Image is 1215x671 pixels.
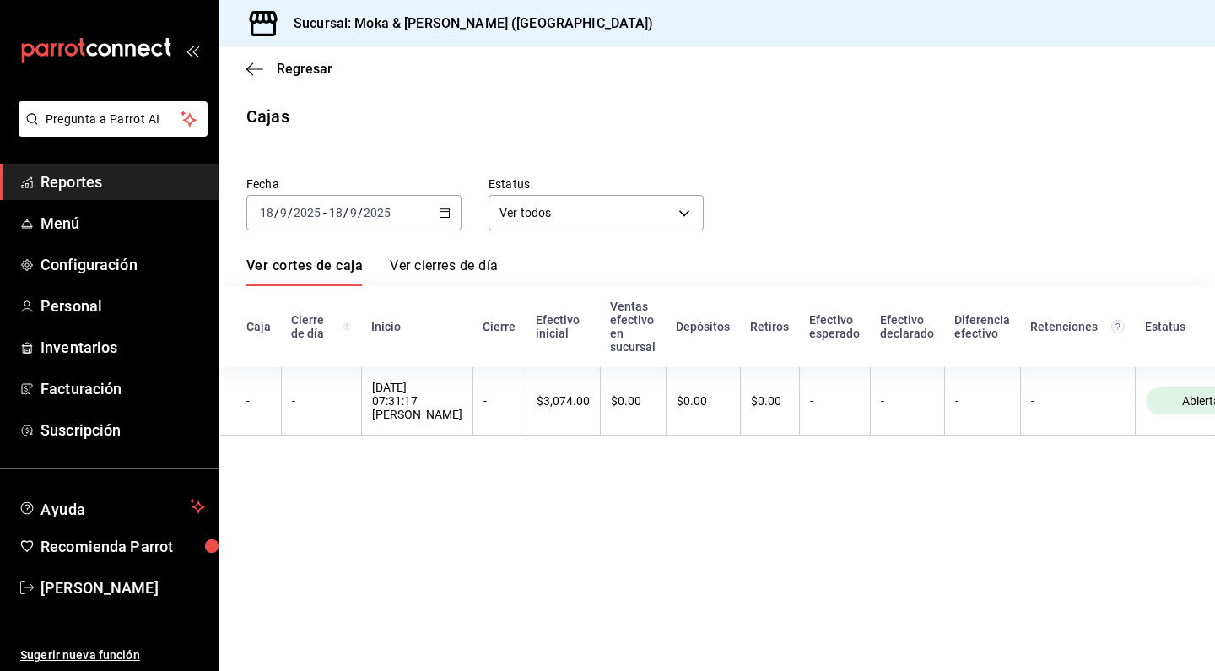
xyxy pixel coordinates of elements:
label: Estatus [489,178,704,190]
input: -- [328,206,343,219]
div: Cierre [483,320,516,333]
span: Menú [40,212,205,235]
span: / [288,206,293,219]
div: - [483,394,516,408]
a: Pregunta a Parrot AI [12,122,208,140]
input: ---- [293,206,321,219]
div: Cierre de día [291,313,351,340]
svg: El número de cierre de día es consecutivo y consolida todos los cortes de caja previos en un únic... [343,320,351,333]
div: [DATE] 07:31:17 [PERSON_NAME] [372,381,462,421]
div: Inicio [371,320,462,333]
div: Efectivo esperado [809,313,860,340]
div: Ver todos [489,195,704,230]
div: Retiros [750,320,789,333]
span: - [323,206,327,219]
div: - [292,394,351,408]
div: Efectivo inicial [536,313,590,340]
a: Ver cortes de caja [246,257,363,286]
div: Retenciones [1030,320,1125,333]
span: Recomienda Parrot [40,535,205,558]
span: [PERSON_NAME] [40,576,205,599]
div: - [955,394,1010,408]
div: Diferencia efectivo [954,313,1010,340]
div: $0.00 [751,394,789,408]
input: -- [259,206,274,219]
h3: Sucursal: Moka & [PERSON_NAME] ([GEOGRAPHIC_DATA]) [280,14,654,34]
div: - [246,394,271,408]
span: Ayuda [40,496,183,517]
a: Ver cierres de día [390,257,498,286]
div: navigation tabs [246,257,498,286]
label: Fecha [246,178,462,190]
span: Pregunta a Parrot AI [46,111,181,128]
span: Reportes [40,170,205,193]
input: -- [349,206,358,219]
div: $3,074.00 [537,394,590,408]
span: Personal [40,295,205,317]
button: open_drawer_menu [186,44,199,57]
div: - [881,394,934,408]
span: Facturación [40,377,205,400]
span: / [343,206,348,219]
button: Regresar [246,61,332,77]
div: Efectivo declarado [880,313,934,340]
div: Ventas efectivo en sucursal [610,300,656,354]
span: Sugerir nueva función [20,647,205,664]
div: - [810,394,860,408]
span: Suscripción [40,419,205,441]
div: $0.00 [677,394,730,408]
input: ---- [363,206,391,219]
div: Cajas [246,104,289,129]
span: Configuración [40,253,205,276]
span: / [274,206,279,219]
span: Inventarios [40,336,205,359]
input: -- [279,206,288,219]
span: Regresar [277,61,332,77]
div: - [1031,394,1125,408]
div: Caja [246,320,271,333]
button: Pregunta a Parrot AI [19,101,208,137]
div: Depósitos [676,320,730,333]
span: / [358,206,363,219]
svg: Total de retenciones de propinas registradas [1111,320,1125,333]
div: $0.00 [611,394,656,408]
